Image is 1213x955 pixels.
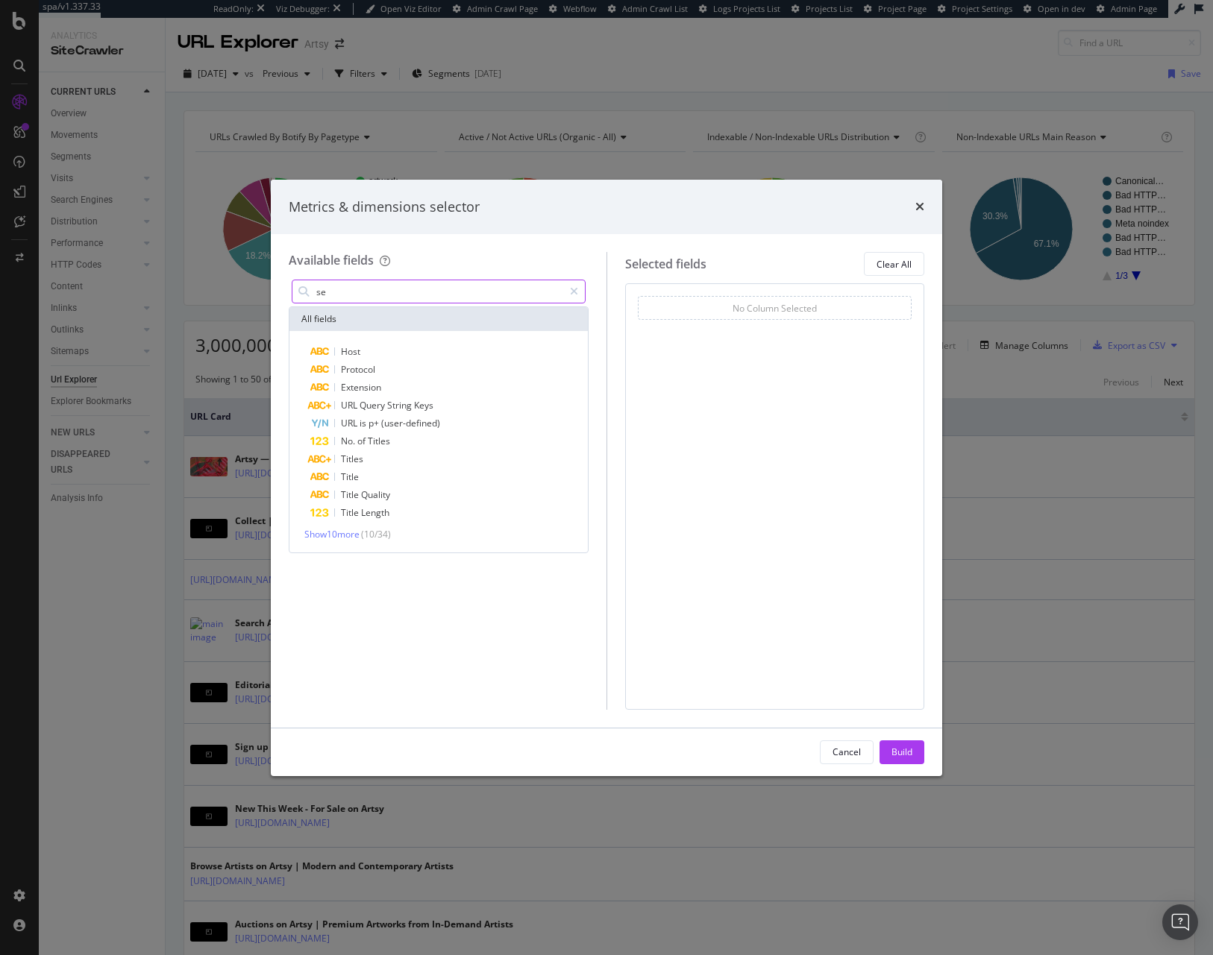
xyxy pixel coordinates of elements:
[289,198,480,217] div: Metrics & dimensions selector
[341,345,360,358] span: Host
[820,740,874,764] button: Cancel
[833,746,861,758] div: Cancel
[271,180,942,776] div: modal
[360,417,369,429] span: is
[341,506,361,519] span: Title
[289,307,588,331] div: All fields
[877,258,912,271] div: Clear All
[891,746,912,758] div: Build
[341,488,361,501] span: Title
[381,417,440,429] span: (user-defined)
[361,488,390,501] span: Quality
[341,417,360,429] span: URL
[357,435,368,447] span: of
[880,740,924,764] button: Build
[341,381,381,394] span: Extension
[361,506,389,519] span: Length
[304,528,360,540] span: Show 10 more
[387,399,414,412] span: String
[341,453,363,465] span: Titles
[341,399,360,412] span: URL
[414,399,433,412] span: Keys
[369,417,381,429] span: p+
[341,363,375,376] span: Protocol
[360,399,387,412] span: Query
[915,198,924,217] div: times
[1162,904,1198,940] div: Open Intercom Messenger
[315,280,563,303] input: Search by field name
[361,528,391,540] span: ( 10 / 34 )
[368,435,390,447] span: Titles
[341,470,359,483] span: Title
[625,256,706,273] div: Selected fields
[289,252,374,268] div: Available fields
[733,302,817,315] div: No Column Selected
[341,435,357,447] span: No.
[864,252,924,276] button: Clear All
